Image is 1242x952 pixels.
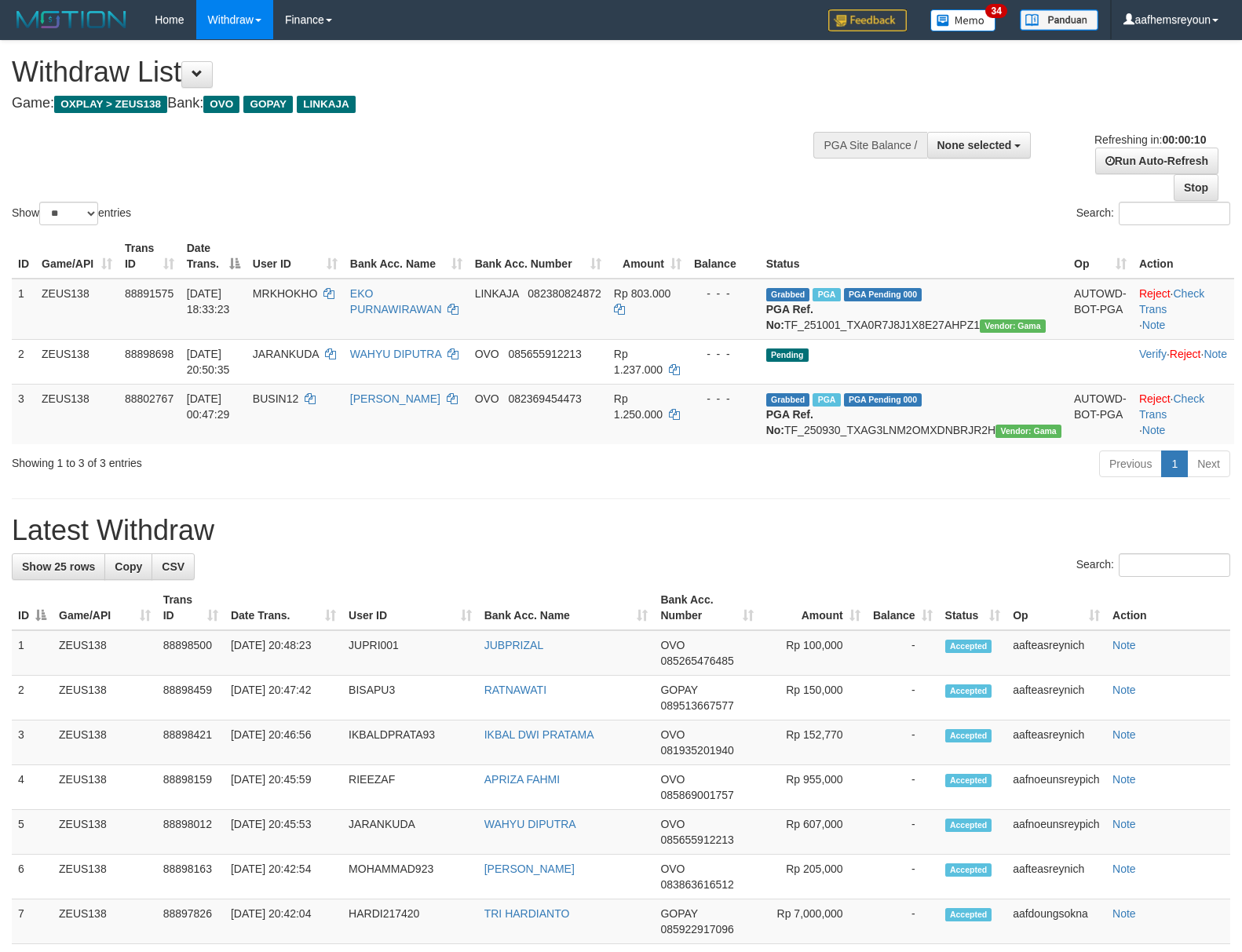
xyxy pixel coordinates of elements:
span: 88891575 [125,287,174,300]
td: 7 [12,899,53,944]
a: IKBAL DWI PRATAMA [484,728,594,741]
span: Grabbed [766,393,810,407]
td: ZEUS138 [53,720,157,765]
span: Copy 085655912213 to clipboard [508,348,581,360]
td: - [867,855,939,899]
span: None selected [937,139,1012,151]
span: Vendor URL: https://trx31.1velocity.biz [980,319,1046,333]
img: Feedback.jpg [828,9,907,31]
span: BUSIN12 [253,392,298,405]
a: [PERSON_NAME] [350,392,440,405]
span: Rp 1.250.000 [614,392,663,421]
span: GOPAY [660,907,697,920]
td: - [867,810,939,855]
div: - - - [694,346,754,362]
td: [DATE] 20:46:56 [225,720,342,765]
h4: Game: Bank: [12,96,813,111]
a: Show 25 rows [12,553,105,580]
th: Op: activate to sort column ascending [1068,234,1133,279]
th: User ID: activate to sort column ascending [247,234,344,279]
span: Copy 085655912213 to clipboard [660,833,733,846]
td: ZEUS138 [53,630,157,676]
span: Vendor URL: https://trx31.1velocity.biz [995,425,1061,438]
th: User ID: activate to sort column ascending [342,585,478,630]
a: Note [1204,348,1227,360]
a: APRIZA FAHMI [484,773,560,786]
th: Action [1133,234,1234,279]
td: [DATE] 20:47:42 [225,676,342,720]
td: ZEUS138 [35,279,119,340]
span: Copy 081935201940 to clipboard [660,744,733,757]
td: ZEUS138 [35,384,119,444]
label: Show entries [12,202,131,225]
a: Note [1112,639,1136,651]
td: AUTOWD-BOT-PGA [1068,384,1133,444]
span: CSV [162,560,184,573]
a: Note [1142,424,1166,436]
h1: Latest Withdraw [12,515,1230,546]
h1: Withdraw List [12,57,813,88]
td: - [867,899,939,944]
th: Op: activate to sort column ascending [1006,585,1106,630]
td: ZEUS138 [53,855,157,899]
th: Status [760,234,1068,279]
label: Search: [1076,202,1230,225]
a: CSV [152,553,195,580]
span: Rp 1.237.000 [614,348,663,376]
a: Note [1142,319,1166,331]
span: OVO [660,863,685,875]
td: · · [1133,339,1234,384]
td: 88897826 [157,899,225,944]
th: Game/API: activate to sort column ascending [53,585,157,630]
td: 88898159 [157,765,225,810]
span: Accepted [945,819,992,832]
a: Note [1112,818,1136,830]
span: OVO [660,639,685,651]
td: Rp 100,000 [760,630,867,676]
th: Date Trans.: activate to sort column ascending [225,585,342,630]
span: 88898698 [125,348,174,360]
span: Accepted [945,729,992,742]
a: Stop [1174,174,1218,201]
label: Search: [1076,553,1230,577]
span: [DATE] 18:33:23 [187,287,230,316]
td: [DATE] 20:42:54 [225,855,342,899]
th: Game/API: activate to sort column ascending [35,234,119,279]
b: PGA Ref. No: [766,408,813,436]
th: Trans ID: activate to sort column ascending [119,234,181,279]
span: [DATE] 20:50:35 [187,348,230,376]
span: Accepted [945,908,992,921]
select: Showentries [39,202,98,225]
strong: 00:00:10 [1162,133,1206,146]
td: 1 [12,630,53,676]
span: Accepted [945,774,992,787]
a: Note [1112,773,1136,786]
a: Note [1112,684,1136,696]
td: aafteasreynich [1006,676,1106,720]
td: JUPRI001 [342,630,478,676]
td: · · [1133,384,1234,444]
td: RIEEZAF [342,765,478,810]
b: PGA Ref. No: [766,303,813,331]
th: Amount: activate to sort column ascending [760,585,867,630]
th: Bank Acc. Number: activate to sort column ascending [469,234,608,279]
span: OVO [660,773,685,786]
span: Copy 085869001757 to clipboard [660,789,733,801]
a: Copy [104,553,152,580]
span: Copy 085922917096 to clipboard [660,923,733,936]
td: 88898421 [157,720,225,765]
td: Rp 205,000 [760,855,867,899]
div: - - - [694,391,754,407]
a: WAHYU DIPUTRA [484,818,576,830]
span: Accepted [945,640,992,653]
a: WAHYU DIPUTRA [350,348,441,360]
span: GOPAY [660,684,697,696]
td: [DATE] 20:48:23 [225,630,342,676]
div: - - - [694,286,754,301]
a: Check Trans [1139,287,1204,316]
td: Rp 150,000 [760,676,867,720]
td: 2 [12,339,35,384]
th: Balance [688,234,760,279]
td: aafteasreynich [1006,720,1106,765]
span: LINKAJA [297,96,356,113]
